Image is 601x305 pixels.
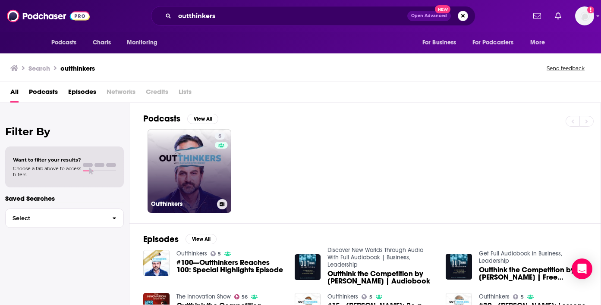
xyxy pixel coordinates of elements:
a: Outthinkers [479,293,510,300]
button: open menu [121,34,169,51]
div: Open Intercom Messenger [572,258,592,279]
a: 5Outthinkers [148,129,231,213]
a: Get Full Audiobook in Business, Leadership [479,250,562,265]
a: Show notifications dropdown [530,9,544,23]
button: View All [187,114,218,124]
span: For Podcasters [472,37,514,49]
span: Lists [179,85,192,103]
span: Outthink the Competition by [PERSON_NAME] | Audiobook [327,270,435,285]
button: Send feedback [544,65,587,72]
a: 5 [513,294,524,299]
h3: Outthinkers [151,200,214,208]
span: New [435,5,450,13]
a: The Innovation Show [176,293,231,300]
img: Podchaser - Follow, Share and Rate Podcasts [7,8,90,24]
p: Saved Searches [5,194,124,202]
a: 5 [215,133,225,140]
span: Podcasts [51,37,77,49]
span: 5 [218,252,221,256]
span: 5 [369,295,372,299]
a: Show notifications dropdown [551,9,565,23]
a: Discover New Worlds Through Audio With Full Audiobook | Business, Leadership [327,246,423,268]
a: Outthink the Competition by Kaihan Krippendorff | Audiobook [327,270,435,285]
span: Want to filter your results? [13,157,81,163]
h2: Episodes [143,234,179,245]
button: open menu [524,34,556,51]
span: Outthink the Competition by [PERSON_NAME] | Free Audiobook [479,266,587,281]
input: Search podcasts, credits, & more... [175,9,407,23]
span: Open Advanced [411,14,447,18]
span: Choose a tab above to access filters. [13,165,81,177]
a: Episodes [68,85,96,103]
img: #100—Outthinkers Reaches 100: Special Highlights Episode [143,250,170,276]
span: 5 [521,295,524,299]
button: open menu [416,34,467,51]
span: Select [6,215,105,221]
img: Outthink the Competition by Kaihan Krippendorff | Audiobook [295,254,321,280]
h2: Filter By [5,125,124,138]
img: User Profile [575,6,594,25]
h2: Podcasts [143,113,180,124]
button: Open AdvancedNew [407,11,451,21]
button: Show profile menu [575,6,594,25]
a: Outthinkers [176,250,207,257]
img: Outthink the Competition by Kaihan Krippendorff | Free Audiobook [446,254,472,280]
button: open menu [45,34,88,51]
a: 56 [234,294,248,299]
span: Monitoring [127,37,157,49]
a: Charts [87,34,116,51]
h3: Search [28,64,50,72]
span: For Business [422,37,456,49]
a: PodcastsView All [143,113,218,124]
span: 5 [218,132,221,141]
button: Select [5,209,124,228]
span: Logged in as megcassidy [575,6,594,25]
span: More [530,37,545,49]
a: 5 [211,251,221,256]
button: View All [186,234,217,244]
a: Outthink the Competition by Kaihan Krippendorff | Free Audiobook [479,266,587,281]
span: Credits [146,85,168,103]
svg: Add a profile image [587,6,594,13]
a: Outthinkers [327,293,358,300]
a: 5 [362,294,372,299]
a: Podcasts [29,85,58,103]
span: 56 [242,295,248,299]
h3: outthinkers [60,64,95,72]
span: Charts [93,37,111,49]
a: All [10,85,19,103]
div: Search podcasts, credits, & more... [151,6,475,26]
a: #100—Outthinkers Reaches 100: Special Highlights Episode [176,259,284,274]
button: open menu [467,34,526,51]
span: Networks [107,85,135,103]
a: EpisodesView All [143,234,217,245]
